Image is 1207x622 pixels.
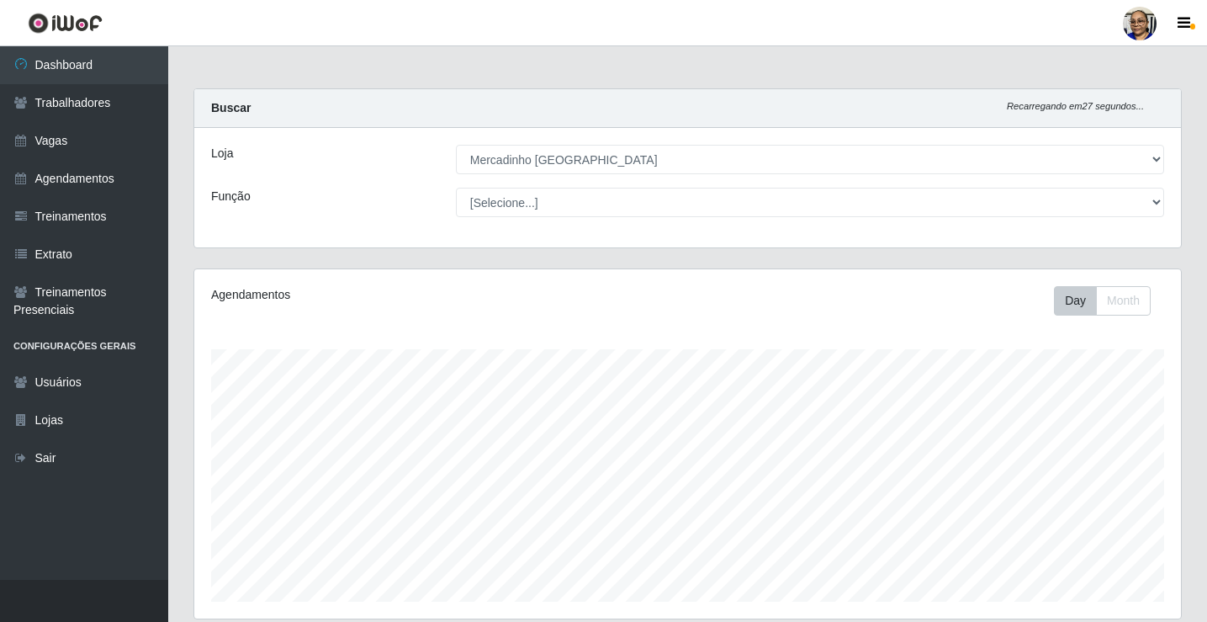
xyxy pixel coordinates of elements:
label: Função [211,188,251,205]
div: First group [1054,286,1151,316]
button: Day [1054,286,1097,316]
div: Toolbar with button groups [1054,286,1164,316]
strong: Buscar [211,101,251,114]
img: CoreUI Logo [28,13,103,34]
label: Loja [211,145,233,162]
i: Recarregando em 27 segundos... [1007,101,1144,111]
div: Agendamentos [211,286,594,304]
button: Month [1096,286,1151,316]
